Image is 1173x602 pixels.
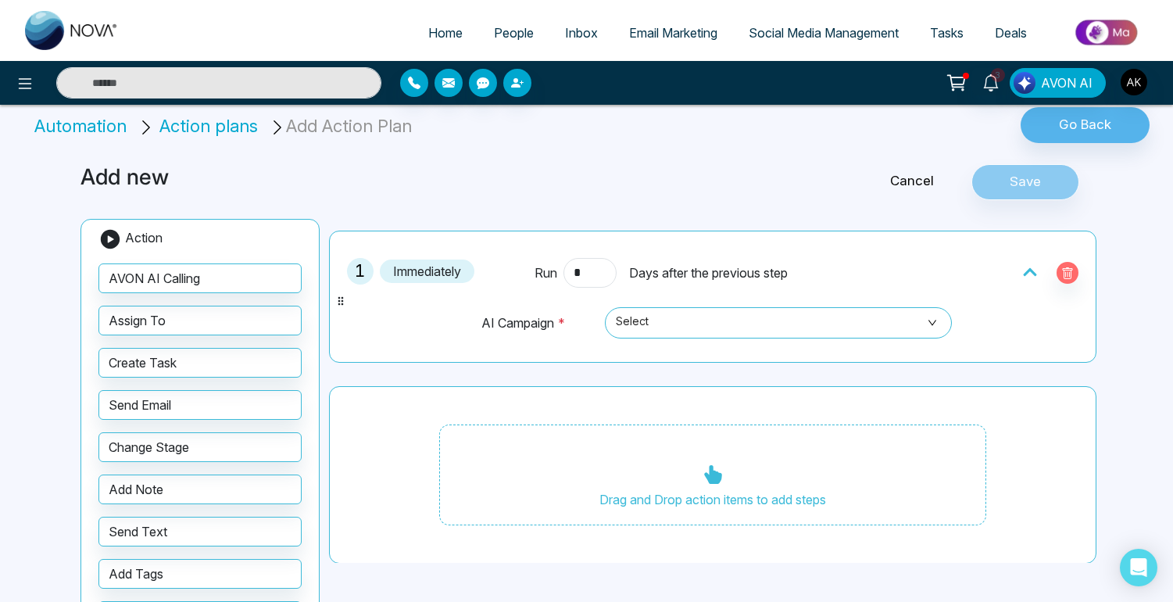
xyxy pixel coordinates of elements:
a: Social Media Management [733,18,914,48]
span: AVON AI [1041,73,1093,92]
button: Add Note [98,475,302,504]
button: Go Back [1021,107,1150,143]
button: Add Tags [98,559,302,589]
a: Action plans [138,116,258,136]
button: Send Email [98,390,302,420]
a: People [478,18,549,48]
span: Home [428,25,463,41]
span: Inbox [565,25,598,41]
button: AVON AI [1010,68,1106,98]
span: People [494,25,534,41]
img: User Avatar [1121,69,1147,95]
button: AVON AI Calling [98,263,302,293]
span: Social Media Management [749,25,899,41]
img: Nova CRM Logo [25,11,119,50]
img: Market-place.gif [1050,15,1164,50]
button: Send Text [98,517,302,546]
span: Email Marketing [629,25,717,41]
span: 1 [347,258,374,285]
h3: Add new [80,164,749,191]
a: Email Marketing [613,18,733,48]
button: Change Stage [98,432,302,462]
img: Lead Flow [1014,72,1035,94]
span: Action plans [159,116,258,136]
li: Add Action Plan [269,113,417,139]
td: AI Campaign [481,306,599,354]
span: Immediately [380,260,474,283]
span: Action [125,230,163,245]
a: Home [413,18,478,48]
button: Assign To [98,306,302,335]
div: Drag and Drop action items to add steps [439,425,986,526]
span: Select [616,310,941,336]
span: Days after the previous step [629,263,788,282]
a: Inbox [549,18,613,48]
span: Run [535,263,557,282]
a: Cancel [853,171,971,192]
div: Open Intercom Messenger [1120,549,1157,586]
a: Tasks [914,18,979,48]
span: Deals [995,25,1027,41]
span: Tasks [930,25,964,41]
button: Create Task [98,348,302,378]
span: 3 [991,68,1005,82]
a: Deals [979,18,1042,48]
li: Automation [34,113,132,139]
a: 3 [972,68,1010,95]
